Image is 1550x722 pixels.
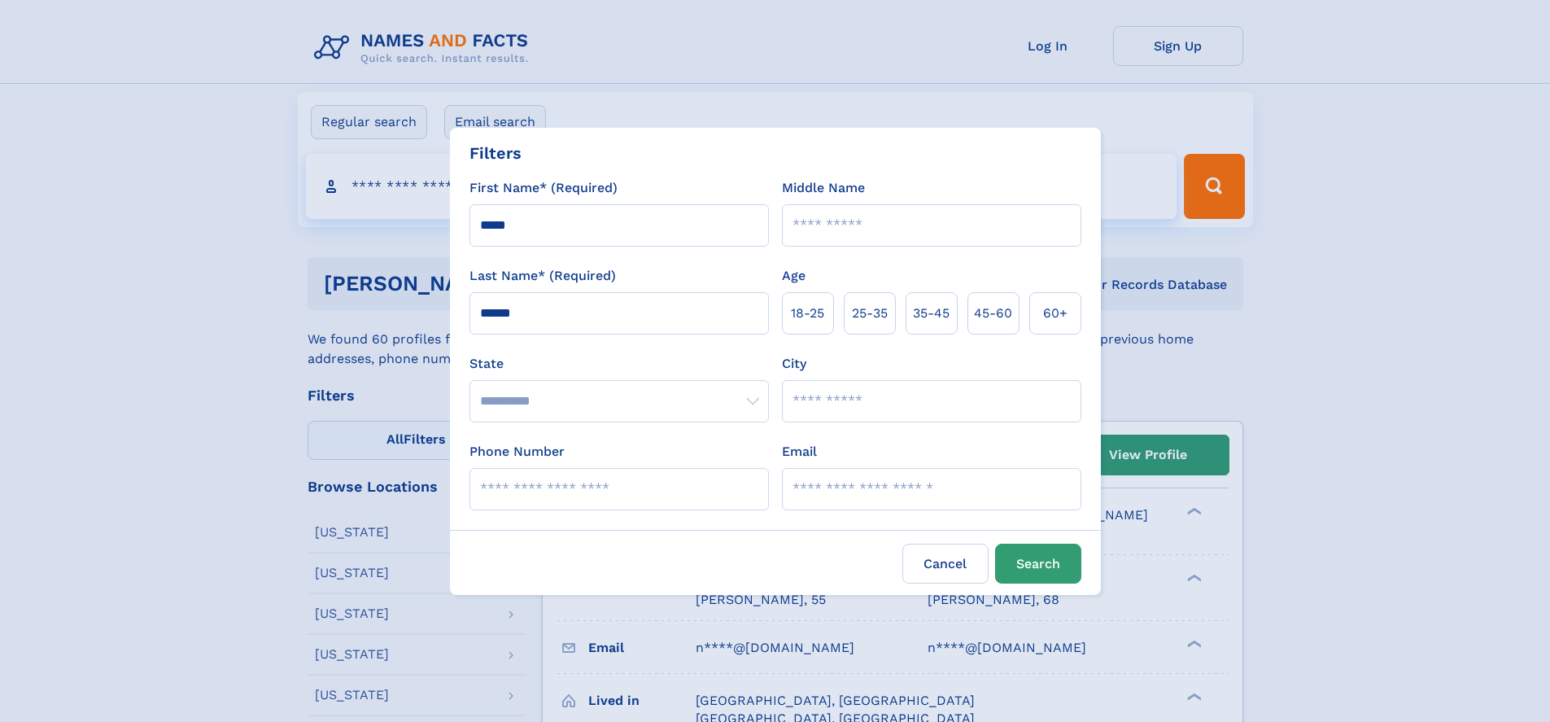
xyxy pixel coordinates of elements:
[782,442,817,462] label: Email
[974,304,1012,323] span: 45‑60
[1043,304,1068,323] span: 60+
[782,354,806,374] label: City
[995,544,1081,584] button: Search
[902,544,989,584] label: Cancel
[852,304,888,323] span: 25‑35
[791,304,824,323] span: 18‑25
[782,266,806,286] label: Age
[913,304,950,323] span: 35‑45
[469,141,522,165] div: Filters
[469,178,618,198] label: First Name* (Required)
[782,178,865,198] label: Middle Name
[469,266,616,286] label: Last Name* (Required)
[469,442,565,462] label: Phone Number
[469,354,769,374] label: State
